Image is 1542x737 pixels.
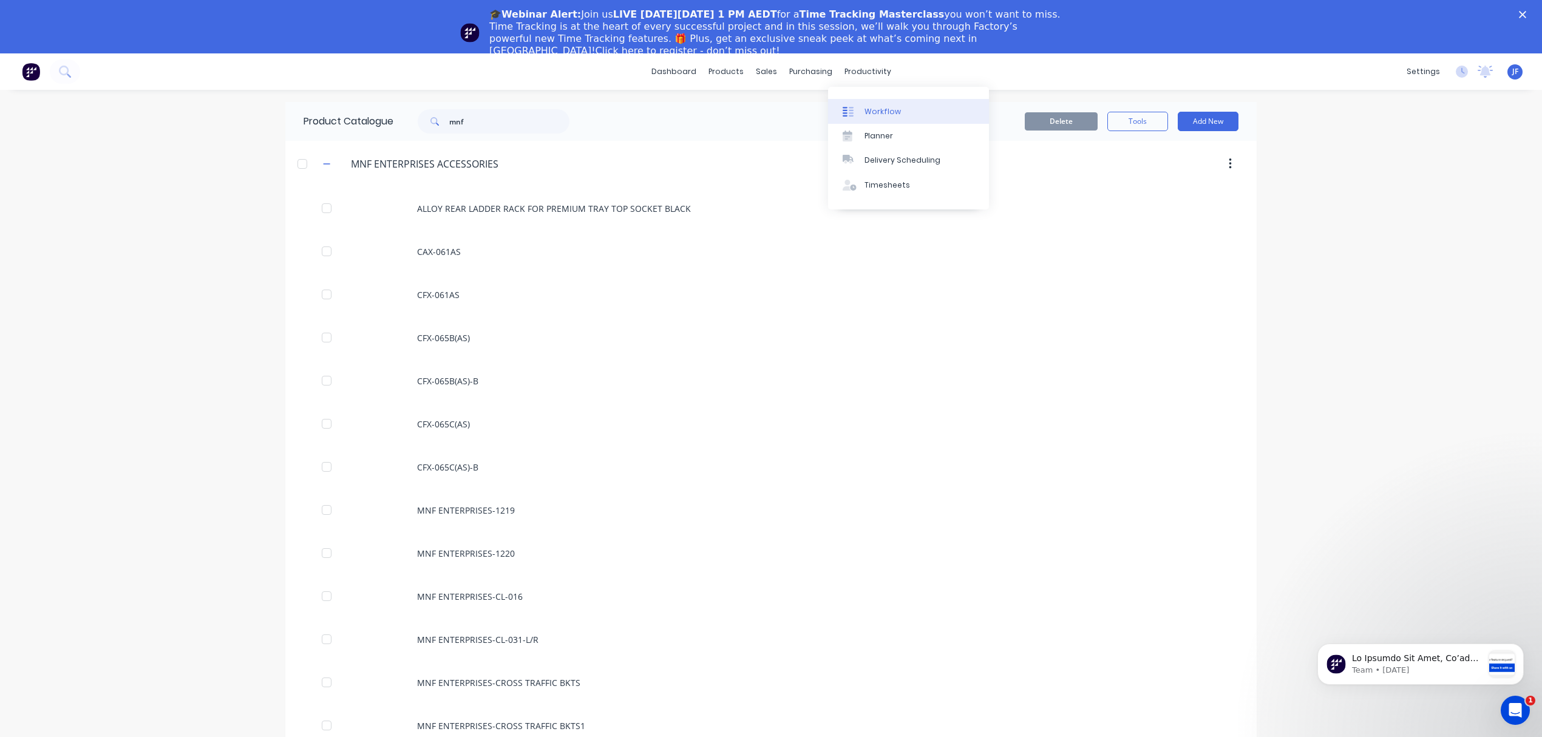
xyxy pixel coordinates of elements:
[1501,696,1530,725] iframe: Intercom live chat
[285,102,393,141] div: Product Catalogue
[1299,619,1542,704] iframe: Intercom notifications message
[285,661,1257,704] div: MNF ENTERPRISES-CROSS TRAFFIC BKTS
[285,489,1257,532] div: MNF ENTERPRISES-1219
[1401,63,1446,81] div: settings
[645,63,702,81] a: dashboard
[285,575,1257,618] div: MNF ENTERPRISES-CL-016
[285,316,1257,359] div: CFX-065B(AS)
[285,446,1257,489] div: CFX-065C(AS)-B
[1526,696,1535,705] span: 1
[285,187,1257,230] div: ALLOY REAR LADDER RACK FOR PREMIUM TRAY TOP SOCKET BLACK
[702,63,750,81] div: products
[1178,112,1238,131] button: Add New
[489,8,581,20] b: 🎓Webinar Alert:
[53,34,182,732] span: Lo Ipsumdo Sit Amet, Co’ad elitse doe temp incididu utlabor etdolorem al enim admi veniamqu nos e...
[285,618,1257,661] div: MNF ENTERPRISES-CL-031-L/R
[828,148,989,172] a: Delivery Scheduling
[285,402,1257,446] div: CFX-065C(AS)
[613,8,777,20] b: LIVE [DATE][DATE] 1 PM AEDT
[1519,11,1531,18] div: Close
[285,532,1257,575] div: MNF ENTERPRISES-1220
[285,230,1257,273] div: CAX-061AS
[1107,112,1168,131] button: Tools
[864,131,893,141] div: Planner
[828,124,989,148] a: Planner
[828,173,989,197] a: Timesheets
[828,99,989,123] a: Workflow
[864,106,901,117] div: Workflow
[285,273,1257,316] div: CFX-061AS
[53,46,184,56] p: Message from Team, sent 2w ago
[460,23,480,42] img: Profile image for Team
[783,63,838,81] div: purchasing
[864,155,940,166] div: Delivery Scheduling
[750,63,783,81] div: sales
[489,8,1062,57] div: Join us for a you won’t want to miss. Time Tracking is at the heart of every successful project a...
[22,63,40,81] img: Factory
[800,8,945,20] b: Time Tracking Masterclass
[1512,66,1518,77] span: JF
[1025,112,1098,131] button: Delete
[596,45,780,56] a: Click here to register - don’t miss out!
[838,63,897,81] div: productivity
[864,180,910,191] div: Timesheets
[449,109,569,134] input: Search...
[285,359,1257,402] div: CFX-065B(AS)-B
[351,157,500,171] input: Enter category name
